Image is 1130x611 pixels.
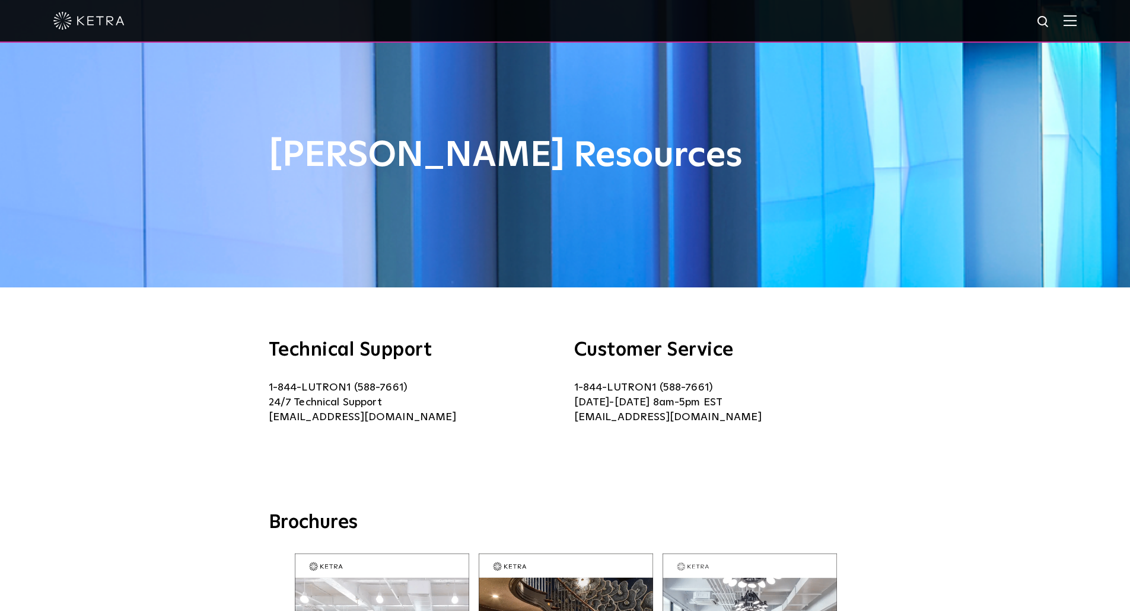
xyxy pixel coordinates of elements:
h1: [PERSON_NAME] Resources [269,136,862,175]
img: search icon [1036,15,1051,30]
img: Hamburger%20Nav.svg [1064,15,1077,26]
h3: Brochures [269,511,862,536]
h3: Technical Support [269,341,556,360]
p: 1-844-LUTRON1 (588-7661) 24/7 Technical Support [269,380,556,425]
h3: Customer Service [574,341,862,360]
img: ketra-logo-2019-white [53,12,125,30]
a: [EMAIL_ADDRESS][DOMAIN_NAME] [269,412,456,423]
p: 1-844-LUTRON1 (588-7661) [DATE]-[DATE] 8am-5pm EST [EMAIL_ADDRESS][DOMAIN_NAME] [574,380,862,425]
